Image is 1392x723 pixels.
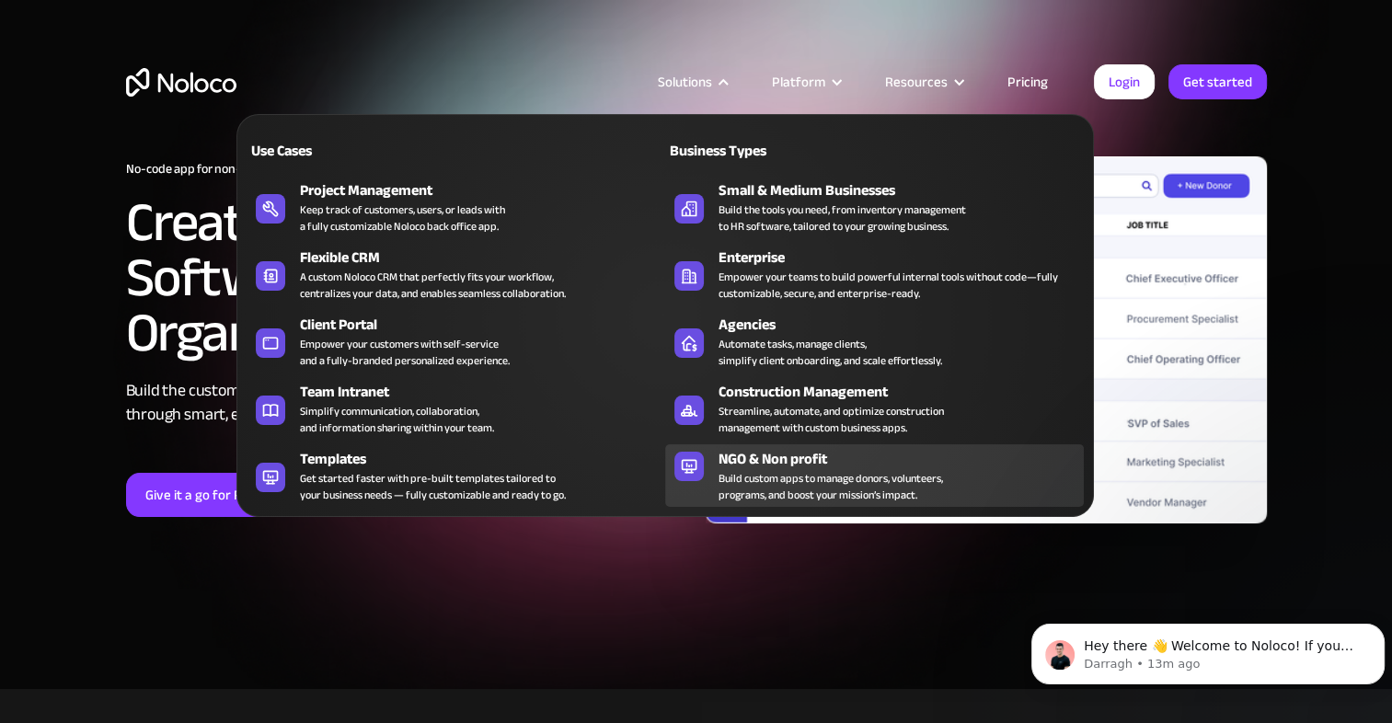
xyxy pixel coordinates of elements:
[126,68,236,97] a: home
[1168,64,1267,99] a: Get started
[247,176,665,238] a: Project ManagementKeep track of customers, users, or leads witha fully customizable Noloco back o...
[247,444,665,507] a: TemplatesGet started faster with pre-built templates tailored toyour business needs — fully custo...
[247,140,448,162] div: Use Cases
[719,381,1092,403] div: Construction Management
[1094,64,1155,99] a: Login
[665,176,1084,238] a: Small & Medium BusinessesBuild the tools you need, from inventory managementto HR software, tailo...
[635,70,749,94] div: Solutions
[772,70,825,94] div: Platform
[719,247,1092,269] div: Enterprise
[719,269,1075,302] div: Empower your teams to build powerful internal tools without code—fully customizable, secure, and ...
[658,70,712,94] div: Solutions
[300,201,505,235] div: Keep track of customers, users, or leads with a fully customizable Noloco back office app.
[719,179,1092,201] div: Small & Medium Businesses
[247,310,665,373] a: Client PortalEmpower your customers with self-serviceand a fully-branded personalized experience.
[719,201,966,235] div: Build the tools you need, from inventory management to HR software, tailored to your growing busi...
[247,377,665,440] a: Team IntranetSimplify communication, collaboration,and information sharing within your team.
[665,310,1084,373] a: AgenciesAutomate tasks, manage clients,simplify client onboarding, and scale effortlessly.
[300,247,673,269] div: Flexible CRM
[719,448,1092,470] div: NGO & Non profit
[300,381,673,403] div: Team Intranet
[300,470,566,503] div: Get started faster with pre-built templates tailored to your business needs — fully customizable ...
[236,88,1094,517] nav: Solutions
[719,470,943,503] div: Build custom apps to manage donors, volunteers, programs, and boost your mission’s impact.
[300,403,494,436] div: Simplify communication, collaboration, and information sharing within your team.
[126,473,283,517] a: Give it a go for FREE
[665,243,1084,305] a: EnterpriseEmpower your teams to build powerful internal tools without code—fully customizable, se...
[300,269,566,302] div: A custom Noloco CRM that perfectly fits your workflow, centralizes your data, and enables seamles...
[719,314,1092,336] div: Agencies
[665,444,1084,507] a: NGO & Non profitBuild custom apps to manage donors, volunteers,programs, and boost your mission’s...
[749,70,862,94] div: Platform
[1024,585,1392,714] iframe: Intercom notifications message
[247,243,665,305] a: Flexible CRMA custom Noloco CRM that perfectly fits your workflow,centralizes your data, and enab...
[126,379,687,427] div: Build the custom tools your non-profit organisation needs to drive social impact through smart, e...
[300,336,510,369] div: Empower your customers with self-service and a fully-branded personalized experience.
[300,179,673,201] div: Project Management
[719,336,942,369] div: Automate tasks, manage clients, simplify client onboarding, and scale effortlessly.
[885,70,948,94] div: Resources
[247,129,665,171] a: Use Cases
[665,129,1084,171] a: Business Types
[300,448,673,470] div: Templates
[862,70,984,94] div: Resources
[126,195,687,361] h2: Create Custom Software for Non Profit Organisations
[665,377,1084,440] a: Construction ManagementStreamline, automate, and optimize constructionmanagement with custom busi...
[984,70,1071,94] a: Pricing
[665,140,867,162] div: Business Types
[719,403,944,436] div: Streamline, automate, and optimize construction management with custom business apps.
[300,314,673,336] div: Client Portal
